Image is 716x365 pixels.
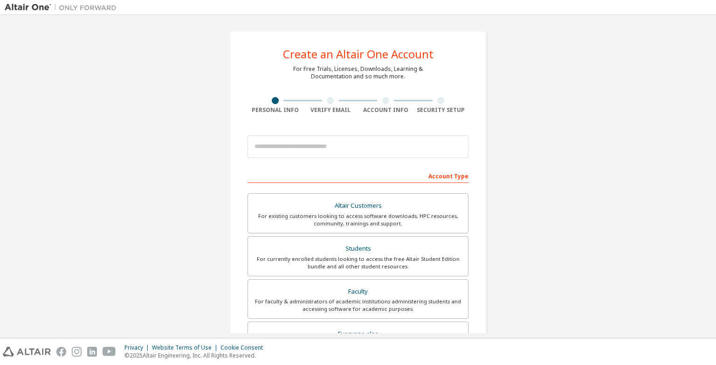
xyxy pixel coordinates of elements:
div: Account Info [358,106,413,114]
img: youtube.svg [103,347,116,357]
div: For currently enrolled students looking to access the free Altair Student Edition bundle and all ... [254,255,462,270]
img: altair_logo.svg [3,347,51,357]
div: For existing customers looking to access software downloads, HPC resources, community, trainings ... [254,212,462,227]
p: © 2025 Altair Engineering, Inc. All Rights Reserved. [124,351,268,359]
div: Personal Info [248,106,303,114]
img: Altair One [5,3,121,12]
div: Faculty [254,285,462,298]
div: Students [254,242,462,255]
div: For faculty & administrators of academic institutions administering students and accessing softwa... [254,298,462,313]
div: Altair Customers [254,199,462,212]
div: Website Terms of Use [152,344,220,351]
div: Cookie Consent [220,344,268,351]
img: facebook.svg [56,347,66,357]
div: For Free Trials, Licenses, Downloads, Learning & Documentation and so much more. [293,65,423,80]
div: Account Type [248,168,468,183]
img: instagram.svg [72,347,82,357]
img: linkedin.svg [87,347,97,357]
div: Create an Altair One Account [283,49,434,60]
div: Everyone else [254,328,462,341]
div: Security Setup [413,106,469,114]
div: Privacy [124,344,152,351]
div: Verify Email [303,106,358,114]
